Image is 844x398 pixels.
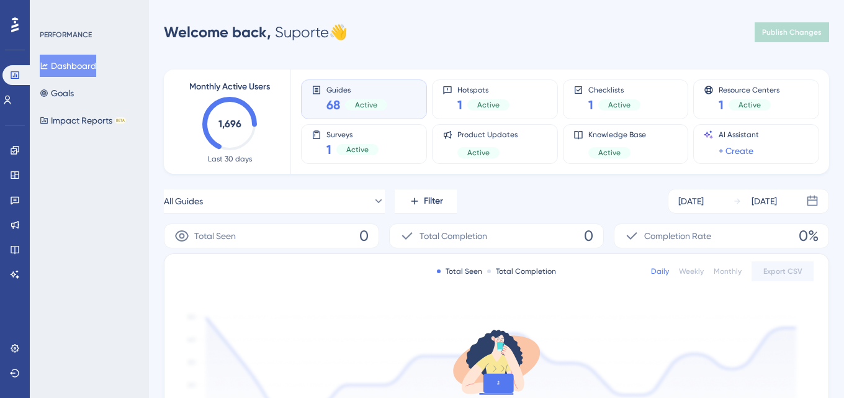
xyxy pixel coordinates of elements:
[719,96,724,114] span: 1
[326,141,331,158] span: 1
[714,266,742,276] div: Monthly
[457,96,462,114] span: 1
[395,189,457,214] button: Filter
[588,85,640,94] span: Checklists
[644,228,711,243] span: Completion Rate
[738,100,761,110] span: Active
[752,194,777,209] div: [DATE]
[762,27,822,37] span: Publish Changes
[194,228,236,243] span: Total Seen
[584,226,593,246] span: 0
[40,30,92,40] div: PERFORMANCE
[763,266,802,276] span: Export CSV
[719,130,759,140] span: AI Assistant
[608,100,631,110] span: Active
[467,148,490,158] span: Active
[326,130,379,138] span: Surveys
[799,226,819,246] span: 0%
[651,266,669,276] div: Daily
[164,23,271,41] span: Welcome back,
[346,145,369,155] span: Active
[355,100,377,110] span: Active
[164,189,385,214] button: All Guides
[678,194,704,209] div: [DATE]
[359,226,369,246] span: 0
[420,228,487,243] span: Total Completion
[40,82,74,104] button: Goals
[189,79,270,94] span: Monthly Active Users
[218,118,241,130] text: 1,696
[477,100,500,110] span: Active
[719,143,753,158] a: + Create
[115,117,126,124] div: BETA
[755,22,829,42] button: Publish Changes
[208,154,252,164] span: Last 30 days
[588,96,593,114] span: 1
[588,130,646,140] span: Knowledge Base
[40,109,126,132] button: Impact ReportsBETA
[164,22,348,42] div: Suporte 👋
[487,266,556,276] div: Total Completion
[424,194,443,209] span: Filter
[164,194,203,209] span: All Guides
[598,148,621,158] span: Active
[457,85,510,94] span: Hotspots
[752,261,814,281] button: Export CSV
[326,85,387,94] span: Guides
[326,96,340,114] span: 68
[40,55,96,77] button: Dashboard
[437,266,482,276] div: Total Seen
[679,266,704,276] div: Weekly
[719,85,779,94] span: Resource Centers
[457,130,518,140] span: Product Updates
